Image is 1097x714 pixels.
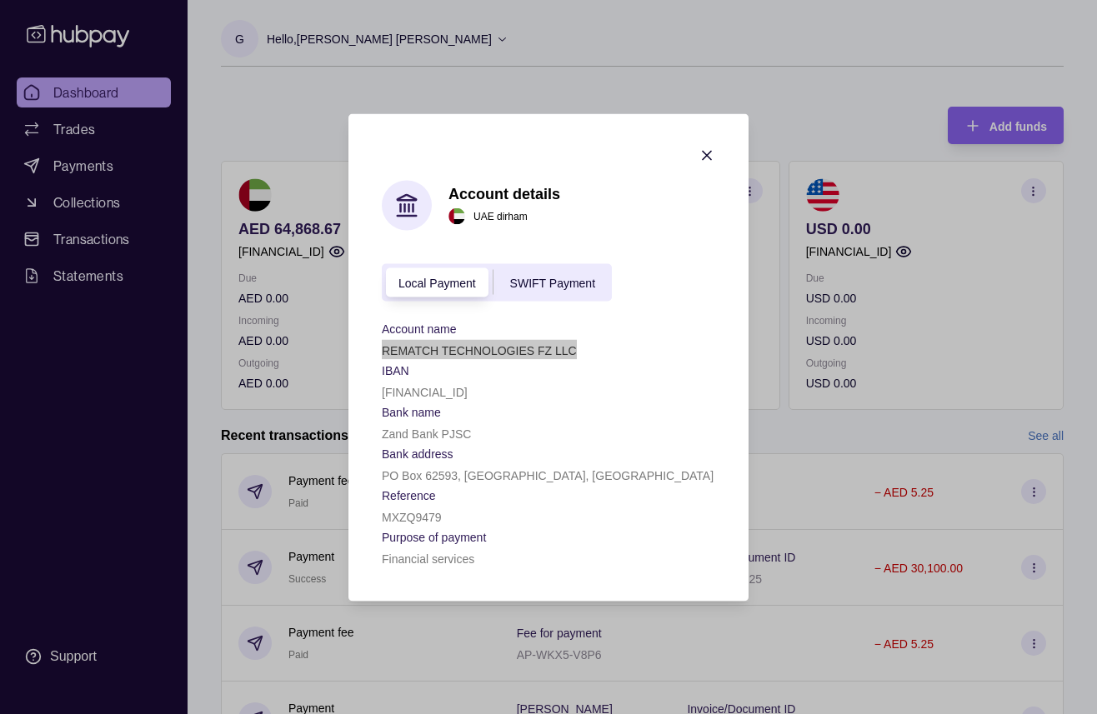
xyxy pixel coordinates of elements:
[382,488,436,502] p: Reference
[510,277,595,290] span: SWIFT Payment
[398,277,476,290] span: Local Payment
[382,385,468,398] p: [FINANCIAL_ID]
[382,530,486,543] p: Purpose of payment
[382,447,453,460] p: Bank address
[382,363,409,377] p: IBAN
[382,552,474,565] p: Financial services
[448,185,560,203] h1: Account details
[382,468,714,482] p: PO Box 62593, [GEOGRAPHIC_DATA], [GEOGRAPHIC_DATA]
[448,208,465,225] img: ae
[382,405,441,418] p: Bank name
[382,343,577,357] p: REMATCH TECHNOLOGIES FZ LLC
[382,322,457,335] p: Account name
[382,263,612,301] div: accountIndex
[382,427,471,440] p: Zand Bank PJSC
[382,510,442,523] p: MXZQ9479
[473,207,528,226] p: UAE dirham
